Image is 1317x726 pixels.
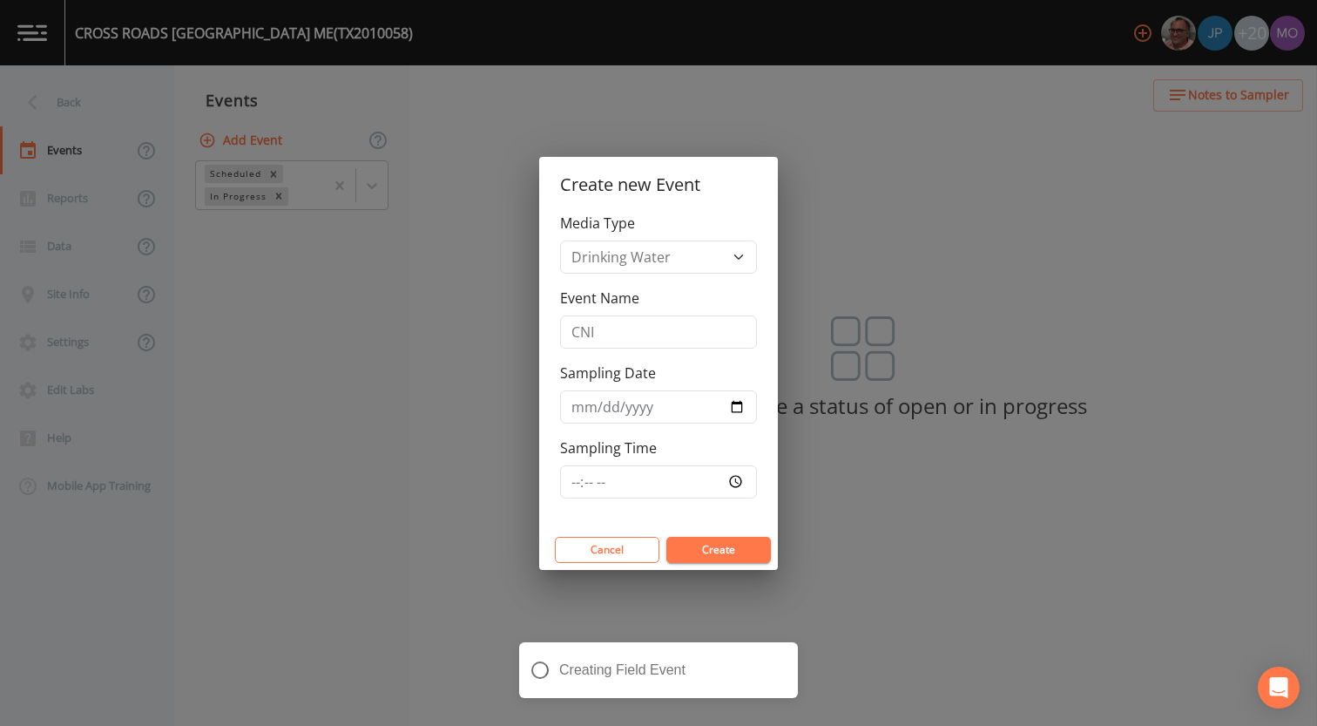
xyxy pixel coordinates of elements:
div: Creating Field Event [519,642,798,698]
label: Media Type [560,213,635,234]
button: Cancel [555,537,659,563]
button: Create [666,537,771,563]
div: Open Intercom Messenger [1258,667,1300,709]
label: Sampling Time [560,438,657,458]
label: Event Name [560,288,639,309]
label: Sampling Date [560,363,656,383]
h2: Create new Event [539,157,778,213]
